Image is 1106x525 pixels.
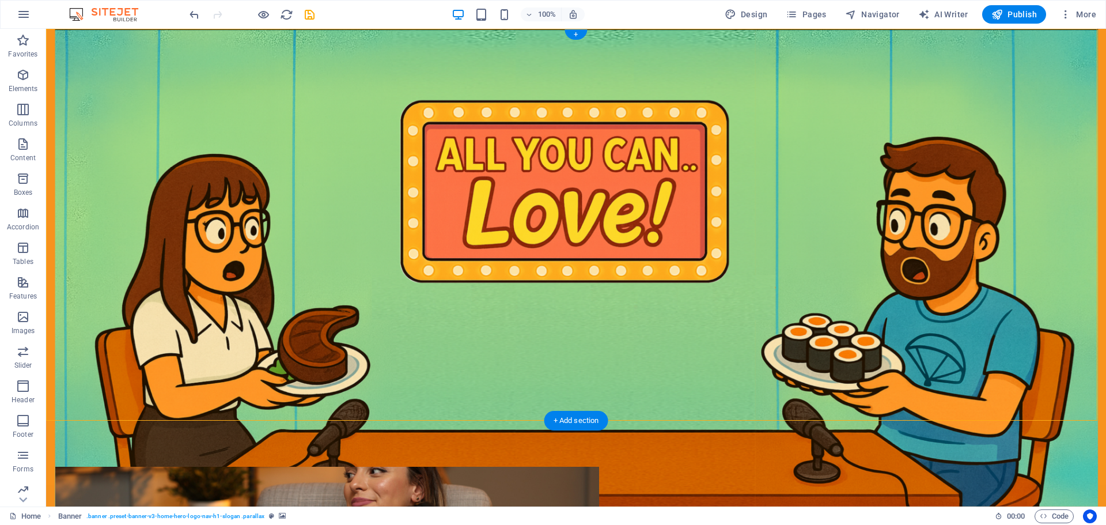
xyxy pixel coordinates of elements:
span: Publish [991,9,1037,20]
i: Reload page [280,8,293,21]
span: 00 00 [1007,509,1025,523]
p: Footer [13,430,33,439]
img: Editor Logo [66,7,153,21]
button: 100% [521,7,562,21]
button: Click here to leave preview mode and continue editing [256,7,270,21]
p: Header [12,395,35,405]
button: Usercentrics [1083,509,1097,523]
button: undo [187,7,201,21]
nav: breadcrumb [58,509,286,523]
i: This element is a customizable preset [269,513,274,519]
span: Navigator [845,9,900,20]
button: reload [279,7,293,21]
div: + Add section [544,411,608,430]
p: Accordion [7,222,39,232]
p: Content [10,153,36,163]
span: Click to select. Double-click to edit [58,509,82,523]
button: Design [720,5,772,24]
button: save [302,7,316,21]
span: : [1015,512,1017,520]
p: Images [12,326,35,335]
span: Code [1040,509,1069,523]
button: Navigator [840,5,904,24]
h6: Session time [995,509,1025,523]
span: AI Writer [918,9,968,20]
span: . banner .preset-banner-v3-home-hero-logo-nav-h1-slogan .parallax [86,509,264,523]
p: Favorites [8,50,37,59]
button: AI Writer [914,5,973,24]
h6: 100% [538,7,556,21]
p: Slider [14,361,32,370]
i: This element contains a background [279,513,286,519]
i: Save (Ctrl+S) [303,8,316,21]
p: Features [9,292,37,301]
div: + [565,29,587,40]
span: Pages [786,9,826,20]
i: On resize automatically adjust zoom level to fit chosen device. [568,9,578,20]
a: Click to cancel selection. Double-click to open Pages [9,509,41,523]
p: Elements [9,84,38,93]
span: More [1060,9,1096,20]
button: Pages [781,5,831,24]
button: Code [1035,509,1074,523]
i: Undo: Change height (Ctrl+Z) [188,8,201,21]
p: Columns [9,119,37,128]
span: Design [725,9,768,20]
p: Forms [13,464,33,474]
p: Tables [13,257,33,266]
button: More [1055,5,1101,24]
div: Design (Ctrl+Alt+Y) [720,5,772,24]
button: Publish [982,5,1046,24]
p: Boxes [14,188,33,197]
